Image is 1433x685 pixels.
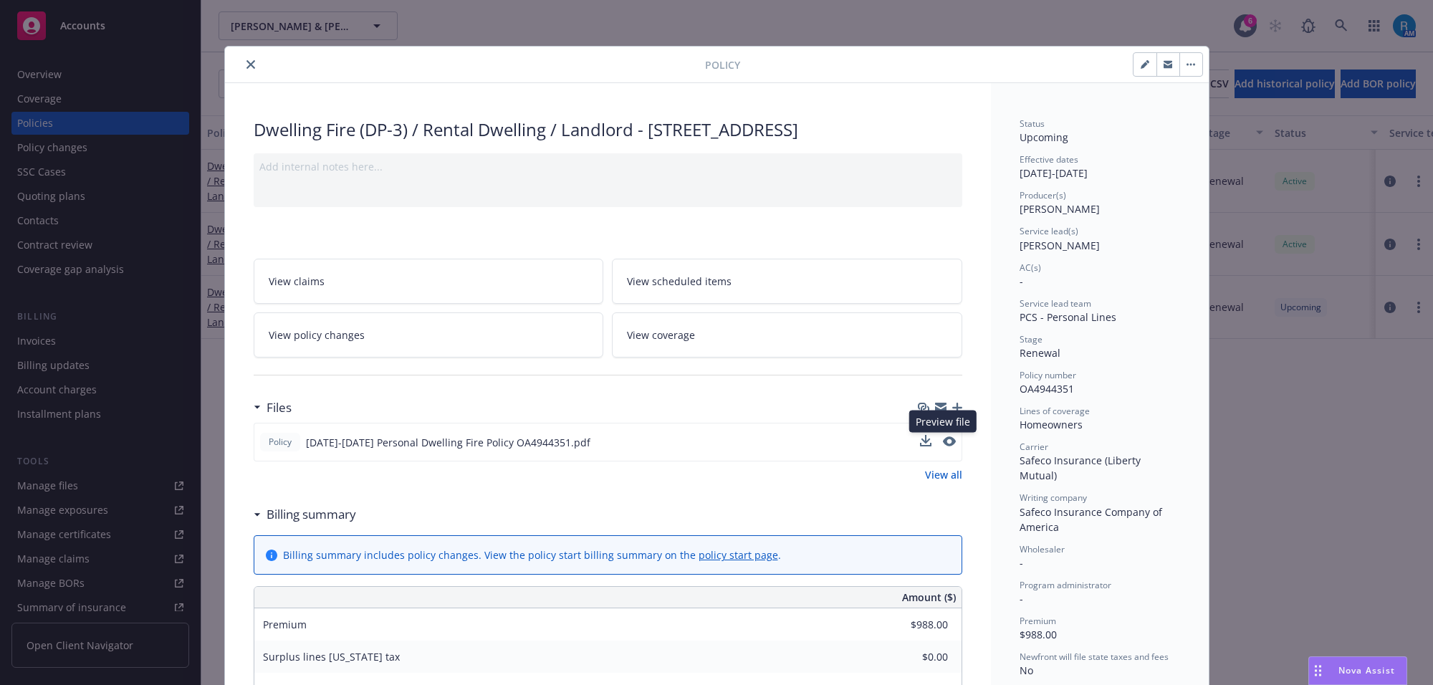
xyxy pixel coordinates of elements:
[1020,310,1116,324] span: PCS - Personal Lines
[1020,239,1100,252] span: [PERSON_NAME]
[943,435,956,450] button: preview file
[863,614,957,636] input: 0.00
[1020,346,1060,360] span: Renewal
[266,436,294,449] span: Policy
[1020,579,1111,591] span: Program administrator
[259,159,957,174] div: Add internal notes here...
[263,618,307,631] span: Premium
[1020,592,1023,605] span: -
[1020,225,1078,237] span: Service lead(s)
[269,327,365,342] span: View policy changes
[1020,454,1144,482] span: Safeco Insurance (Liberty Mutual)
[267,505,356,524] h3: Billing summary
[1020,274,1023,288] span: -
[283,547,781,562] div: Billing summary includes policy changes. View the policy start billing summary on the .
[920,435,931,446] button: download file
[1338,664,1395,676] span: Nova Assist
[254,505,356,524] div: Billing summary
[1020,543,1065,555] span: Wholesaler
[306,435,590,450] span: [DATE]-[DATE] Personal Dwelling Fire Policy OA4944351.pdf
[705,57,740,72] span: Policy
[1020,297,1091,310] span: Service lead team
[902,590,956,605] span: Amount ($)
[909,411,977,433] div: Preview file
[254,259,604,304] a: View claims
[254,398,292,417] div: Files
[263,650,400,664] span: Surplus lines [US_STATE] tax
[699,548,778,562] a: policy start page
[1020,628,1057,641] span: $988.00
[863,646,957,668] input: 0.00
[1020,405,1090,417] span: Lines of coverage
[1020,651,1169,663] span: Newfront will file state taxes and fees
[242,56,259,73] button: close
[1020,615,1056,627] span: Premium
[1020,492,1087,504] span: Writing company
[1020,118,1045,130] span: Status
[267,398,292,417] h3: Files
[269,274,325,289] span: View claims
[1020,505,1165,534] span: Safeco Insurance Company of America
[1020,153,1180,181] div: [DATE] - [DATE]
[1308,656,1407,685] button: Nova Assist
[612,312,962,358] a: View coverage
[1020,418,1083,431] span: Homeowners
[1020,382,1074,396] span: OA4944351
[1020,262,1041,274] span: AC(s)
[920,435,931,450] button: download file
[254,312,604,358] a: View policy changes
[943,436,956,446] button: preview file
[1020,130,1068,144] span: Upcoming
[1020,153,1078,166] span: Effective dates
[627,327,695,342] span: View coverage
[1020,202,1100,216] span: [PERSON_NAME]
[1309,657,1327,684] div: Drag to move
[1020,664,1033,677] span: No
[925,467,962,482] a: View all
[627,274,732,289] span: View scheduled items
[254,118,962,142] div: Dwelling Fire (DP-3) / Rental Dwelling / Landlord - [STREET_ADDRESS]
[1020,333,1043,345] span: Stage
[1020,369,1076,381] span: Policy number
[612,259,962,304] a: View scheduled items
[1020,556,1023,570] span: -
[1020,441,1048,453] span: Carrier
[1020,189,1066,201] span: Producer(s)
